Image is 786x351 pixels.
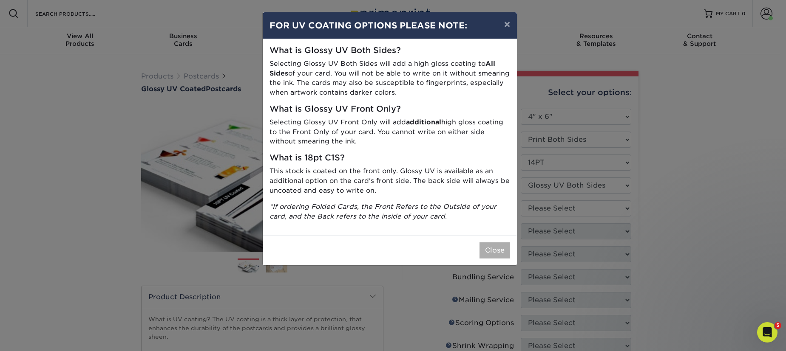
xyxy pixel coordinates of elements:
h5: What is Glossy UV Both Sides? [270,46,510,56]
h5: What is Glossy UV Front Only? [270,104,510,114]
i: *If ordering Folded Cards, the Front Refers to the Outside of your card, and the Back refers to t... [270,202,497,220]
p: Selecting Glossy UV Front Only will add high gloss coating to the Front Only of your card. You ca... [270,118,510,146]
iframe: Intercom live chat [757,322,777,343]
p: This stock is coated on the front only. Glossy UV is available as an additional option on the car... [270,166,510,195]
p: Selecting Glossy UV Both Sides will add a high gloss coating to of your card. You will not be abl... [270,59,510,98]
h5: What is 18pt C1S? [270,153,510,163]
button: × [497,12,517,36]
button: Close [480,242,510,258]
strong: All Sides [270,59,495,77]
strong: additional [406,118,441,126]
span: 5 [775,322,781,329]
h4: FOR UV COATING OPTIONS PLEASE NOTE: [270,19,510,32]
